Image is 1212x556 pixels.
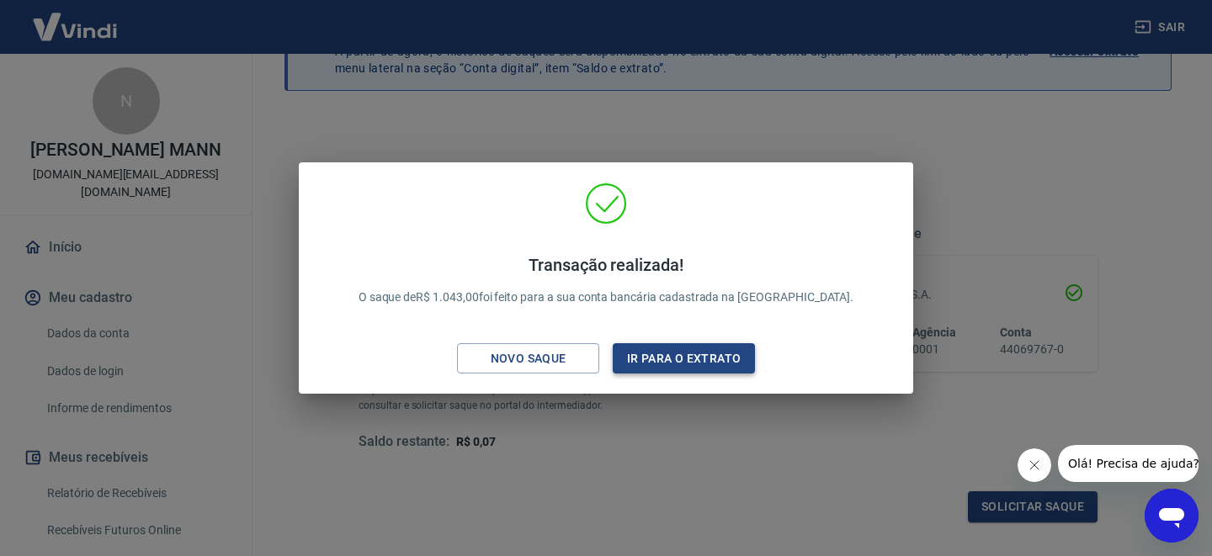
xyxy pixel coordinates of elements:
[457,343,599,374] button: Novo saque
[1058,445,1199,482] iframe: Mensagem da empresa
[359,255,854,306] p: O saque de R$ 1.043,00 foi feito para a sua conta bancária cadastrada na [GEOGRAPHIC_DATA].
[613,343,755,374] button: Ir para o extrato
[1145,489,1199,543] iframe: Botão para abrir a janela de mensagens
[359,255,854,275] h4: Transação realizada!
[1018,448,1051,482] iframe: Fechar mensagem
[470,348,587,369] div: Novo saque
[10,12,141,25] span: Olá! Precisa de ajuda?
